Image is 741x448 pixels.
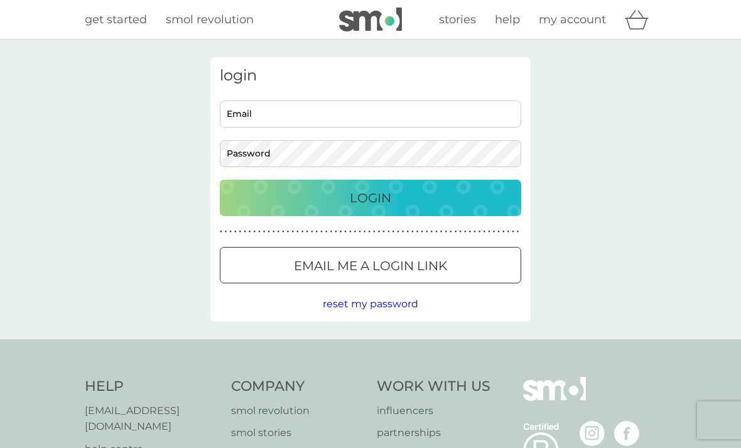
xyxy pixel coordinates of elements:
p: ● [479,229,481,235]
a: [EMAIL_ADDRESS][DOMAIN_NAME] [85,403,219,435]
p: ● [431,229,433,235]
p: ● [344,229,347,235]
p: ● [488,229,490,235]
p: ● [225,229,227,235]
p: ● [502,229,505,235]
p: ● [517,229,519,235]
p: ● [469,229,472,235]
span: smol revolution [166,13,254,26]
p: ● [402,229,404,235]
img: visit the smol Instagram page [580,421,605,446]
p: ● [244,229,246,235]
p: ● [473,229,476,235]
h3: login [220,67,521,85]
p: ● [382,229,385,235]
button: Email me a login link [220,247,521,283]
p: ● [306,229,308,235]
img: smol [339,8,402,31]
p: ● [263,229,266,235]
p: ● [325,229,328,235]
p: ● [368,229,370,235]
p: ● [493,229,495,235]
p: ● [282,229,284,235]
p: ● [378,229,381,235]
p: ● [258,229,261,235]
p: ● [483,229,485,235]
a: stories [439,11,476,29]
p: ● [253,229,256,235]
p: ● [392,229,395,235]
p: ● [411,229,414,235]
button: reset my password [323,296,418,312]
p: ● [268,229,270,235]
p: ● [397,229,399,235]
p: ● [440,229,443,235]
p: ● [406,229,409,235]
p: Email me a login link [294,256,447,276]
a: my account [539,11,606,29]
p: ● [220,229,222,235]
p: ● [320,229,323,235]
p: ● [416,229,419,235]
h4: Work With Us [377,377,490,396]
p: ● [229,229,232,235]
button: Login [220,180,521,216]
span: my account [539,13,606,26]
p: ● [349,229,352,235]
p: ● [373,229,376,235]
p: ● [278,229,280,235]
p: ● [354,229,357,235]
p: ● [364,229,366,235]
p: ● [507,229,510,235]
p: ● [296,229,299,235]
h4: Company [231,377,365,396]
p: ● [234,229,237,235]
p: ● [426,229,428,235]
p: ● [497,229,500,235]
a: influencers [377,403,490,419]
a: smol revolution [231,403,365,419]
p: ● [273,229,275,235]
p: ● [311,229,313,235]
p: ● [387,229,390,235]
span: get started [85,13,147,26]
div: basket [625,7,656,32]
p: ● [287,229,289,235]
a: help [495,11,520,29]
span: reset my password [323,298,418,310]
p: ● [291,229,294,235]
p: ● [435,229,438,235]
p: ● [464,229,467,235]
a: smol revolution [166,11,254,29]
span: stories [439,13,476,26]
p: ● [359,229,361,235]
a: get started [85,11,147,29]
p: ● [421,229,423,235]
p: ● [239,229,242,235]
p: Login [350,188,391,208]
img: visit the smol Facebook page [614,421,639,446]
p: ● [450,229,452,235]
p: ● [445,229,447,235]
img: smol [523,377,586,420]
p: ● [455,229,457,235]
p: ● [459,229,462,235]
p: ● [301,229,304,235]
h4: Help [85,377,219,396]
span: help [495,13,520,26]
p: ● [330,229,332,235]
p: ● [512,229,514,235]
p: ● [316,229,318,235]
p: ● [335,229,337,235]
a: partnerships [377,425,490,441]
p: ● [249,229,251,235]
p: ● [340,229,342,235]
a: smol stories [231,425,365,441]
